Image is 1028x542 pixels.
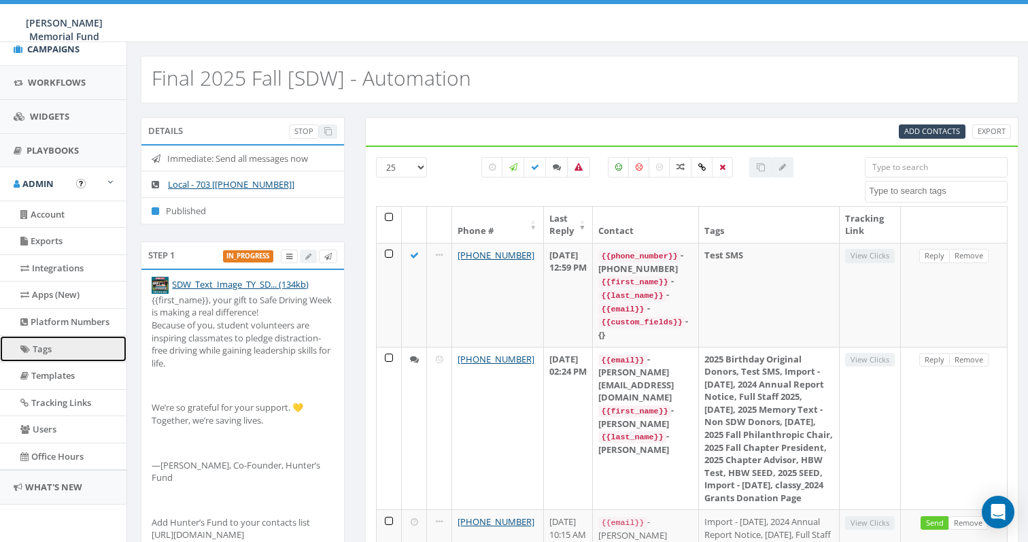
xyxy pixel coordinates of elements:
span: CSV files only [904,126,960,136]
code: {{email}} [598,303,647,316]
a: Remove [949,353,989,367]
code: {{custom_fields}} [598,316,685,328]
i: Immediate: Send all messages now [152,154,167,163]
span: Widgets [30,110,69,122]
a: [PHONE_NUMBER] [458,353,534,365]
div: - [598,275,692,288]
th: Last Reply: activate to sort column ascending [544,207,593,243]
code: {{email}} [598,354,647,367]
span: Send Test Message [324,251,332,261]
label: Replied [545,157,568,177]
label: Mixed [669,157,692,177]
div: Step 1 [141,241,345,269]
a: Export [972,124,1011,139]
label: Neutral [649,157,670,177]
a: [PHONE_NUMBER] [458,249,534,261]
div: - {} [598,315,692,341]
label: Negative [628,157,650,177]
label: Link Clicked [691,157,713,177]
button: Open In-App Guide [76,179,86,188]
span: Add Contacts [904,126,960,136]
p: We’re so grateful for your support. 💛 Together, we’re saving lives. [152,401,334,426]
label: Removed [712,157,733,177]
a: Add Contacts [899,124,965,139]
span: [PERSON_NAME] Memorial Fund [26,16,103,43]
code: {{phone_number}} [598,250,680,262]
code: {{email}} [598,517,647,529]
span: View Campaign Delivery Statistics [286,251,292,261]
label: Delivered [524,157,547,177]
a: Send [921,516,949,530]
div: - [PERSON_NAME] [598,430,692,456]
td: 2025 Birthday Original Donors, Test SMS, Import - [DATE], 2024 Annual Report Notice, Full Staff 2... [699,347,840,510]
h2: Final 2025 Fall [SDW] - Automation [152,67,471,89]
li: Published [141,197,344,224]
input: Type to search [865,157,1008,177]
span: Playbooks [27,144,79,156]
code: {{first_name}} [598,405,670,418]
code: {{first_name}} [598,276,670,288]
label: Pending [481,157,503,177]
label: Bounced [567,157,590,177]
a: Remove [949,249,989,263]
div: - [PERSON_NAME][EMAIL_ADDRESS][DOMAIN_NAME] [598,353,692,404]
td: [DATE] 12:59 PM [544,243,593,347]
a: [PHONE_NUMBER] [458,515,534,528]
a: Reply [919,249,950,263]
th: Phone #: activate to sort column ascending [452,207,544,243]
a: Remove [948,516,988,530]
a: Local - 703 [[PHONE_NUMBER]] [168,178,294,190]
label: Positive [608,157,630,177]
th: Tracking Link [840,207,901,243]
th: Tags [699,207,840,243]
div: - [PHONE_NUMBER] [598,249,692,275]
code: {{last_name}} [598,431,666,443]
span: Admin [22,177,54,190]
div: - [598,302,692,316]
span: Campaigns [27,43,80,55]
i: Published [152,207,166,216]
a: Stop [289,124,319,139]
a: Reply [919,353,950,367]
a: SDW_Text_Image_TY_SD... (134kb) [172,278,309,290]
label: Sending [502,157,525,177]
span: Workflows [28,76,86,88]
div: Details [141,117,345,144]
li: Immediate: Send all messages now [141,146,344,172]
p: Add Hunter’s Fund to your contacts list [URL][DOMAIN_NAME] [152,516,334,541]
code: {{last_name}} [598,290,666,302]
div: Open Intercom Messenger [982,496,1014,528]
div: - [598,288,692,302]
span: What's New [25,481,82,493]
th: Contact [593,207,698,243]
td: [DATE] 02:24 PM [544,347,593,510]
td: Test SMS [699,243,840,347]
textarea: Search [869,185,1007,197]
div: - [PERSON_NAME] [598,404,692,430]
p: —[PERSON_NAME], Co-Founder, Hunter’s Fund [152,459,334,484]
p: {{first_name}}, your gift to Safe Driving Week is making a real difference! Because of you, stude... [152,294,334,369]
label: in_progress [223,250,274,262]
